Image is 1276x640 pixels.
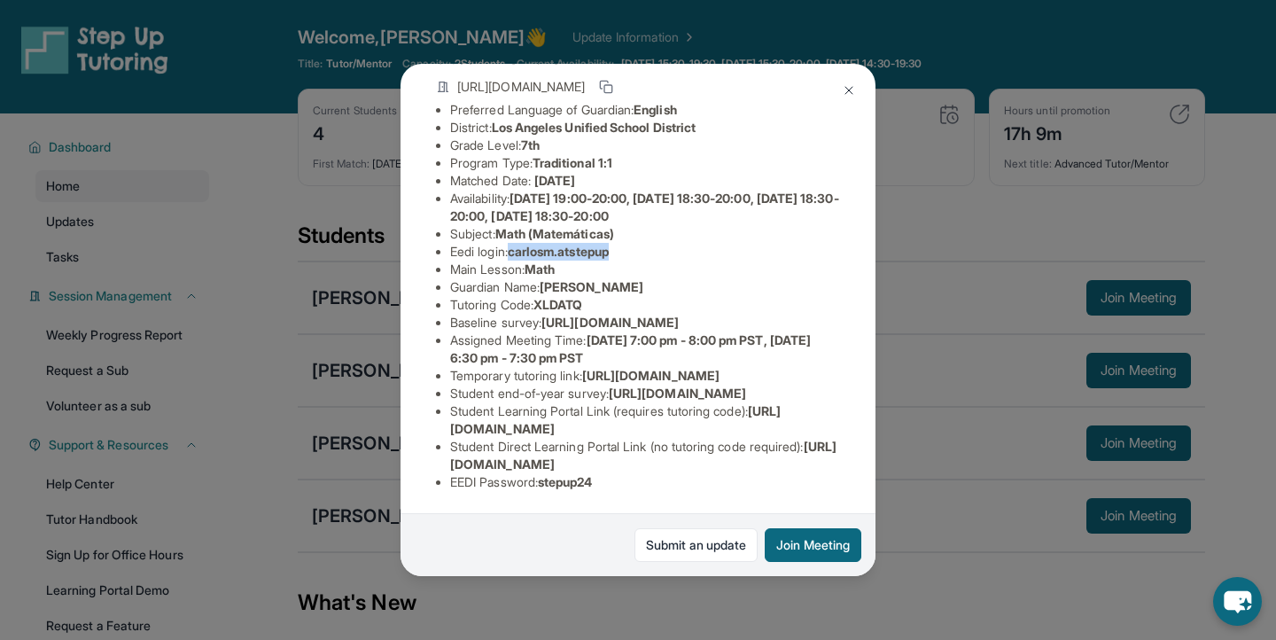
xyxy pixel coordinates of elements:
[450,172,840,190] li: Matched Date:
[634,528,758,562] a: Submit an update
[450,473,840,491] li: EEDI Password :
[521,137,540,152] span: 7th
[525,261,555,277] span: Math
[450,332,840,367] li: Assigned Meeting Time :
[450,332,811,365] span: [DATE] 7:00 pm - 8:00 pm PST, [DATE] 6:30 pm - 7:30 pm PST
[595,76,617,98] button: Copy link
[508,244,609,259] span: carlosm.atstepup
[450,402,840,438] li: Student Learning Portal Link (requires tutoring code) :
[540,279,643,294] span: [PERSON_NAME]
[609,386,746,401] span: [URL][DOMAIN_NAME]
[450,101,840,119] li: Preferred Language of Guardian:
[582,368,720,383] span: [URL][DOMAIN_NAME]
[450,119,840,137] li: District:
[538,474,593,489] span: stepup24
[634,102,677,117] span: English
[842,83,856,98] img: Close Icon
[457,78,585,96] span: [URL][DOMAIN_NAME]
[450,296,840,314] li: Tutoring Code :
[533,155,612,170] span: Traditional 1:1
[450,190,840,225] li: Availability:
[450,137,840,154] li: Grade Level:
[495,226,614,241] span: Math (Matemáticas)
[492,120,696,135] span: Los Angeles Unified School District
[534,173,575,188] span: [DATE]
[450,367,840,385] li: Temporary tutoring link :
[450,261,840,278] li: Main Lesson :
[450,225,840,243] li: Subject :
[450,385,840,402] li: Student end-of-year survey :
[450,154,840,172] li: Program Type:
[450,438,840,473] li: Student Direct Learning Portal Link (no tutoring code required) :
[450,314,840,332] li: Baseline survey :
[765,528,861,562] button: Join Meeting
[450,243,840,261] li: Eedi login :
[541,315,679,330] span: [URL][DOMAIN_NAME]
[450,278,840,296] li: Guardian Name :
[1213,577,1262,626] button: chat-button
[533,297,582,312] span: XLDATQ
[450,191,839,223] span: [DATE] 19:00-20:00, [DATE] 18:30-20:00, [DATE] 18:30-20:00, [DATE] 18:30-20:00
